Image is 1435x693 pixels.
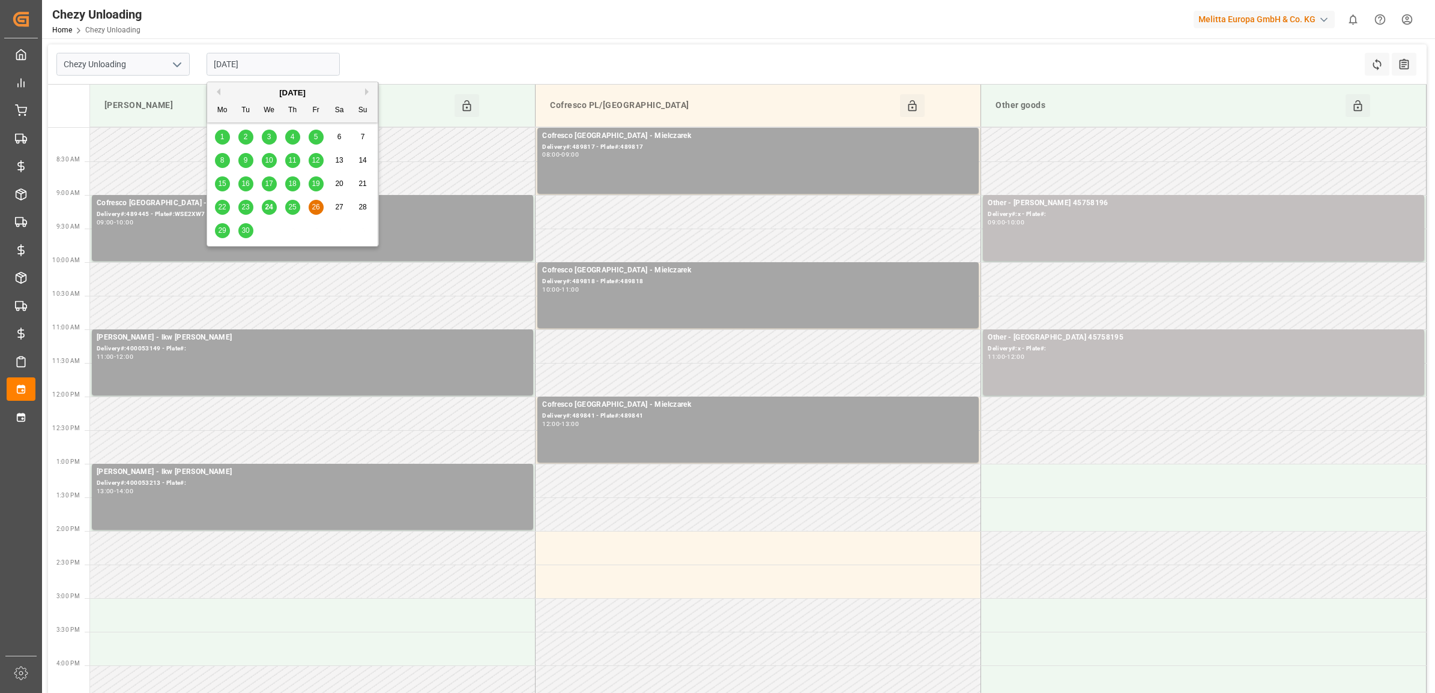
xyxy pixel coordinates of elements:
[97,220,114,225] div: 09:00
[56,593,80,599] span: 3:00 PM
[238,176,253,191] div: Choose Tuesday, September 16th, 2025
[262,176,277,191] div: Choose Wednesday, September 17th, 2025
[988,220,1005,225] div: 09:00
[309,130,324,145] div: Choose Friday, September 5th, 2025
[335,156,343,164] span: 13
[56,156,80,163] span: 8:30 AM
[97,344,528,354] div: Delivery#:400053149 - Plate#:
[288,203,296,211] span: 25
[220,156,225,164] span: 8
[560,421,561,427] div: -
[241,203,249,211] span: 23
[56,223,80,230] span: 9:30 AM
[211,125,375,242] div: month 2025-09
[1007,354,1024,359] div: 12:00
[241,226,249,235] span: 30
[97,478,528,488] div: Delivery#:400053213 - Plate#:
[988,344,1419,354] div: Delivery#:x - Plate#:
[285,200,300,215] div: Choose Thursday, September 25th, 2025
[358,203,366,211] span: 28
[244,156,248,164] span: 9
[207,53,340,76] input: DD.MM.YYYY
[1194,11,1335,28] div: Melitta Europa GmbH & Co. KG
[220,133,225,141] span: 1
[1007,220,1024,225] div: 10:00
[312,156,319,164] span: 12
[114,220,116,225] div: -
[288,179,296,188] span: 18
[97,466,528,478] div: [PERSON_NAME] - lkw [PERSON_NAME]
[335,203,343,211] span: 27
[215,130,230,145] div: Choose Monday, September 1st, 2025
[168,55,186,74] button: open menu
[241,179,249,188] span: 16
[213,88,220,95] button: Previous Month
[262,130,277,145] div: Choose Wednesday, September 3rd, 2025
[56,559,80,566] span: 2:30 PM
[312,203,319,211] span: 26
[116,220,133,225] div: 10:00
[337,133,342,141] span: 6
[561,152,579,157] div: 09:00
[56,53,190,76] input: Type to search/select
[1367,6,1394,33] button: Help Center
[545,94,900,117] div: Cofresco PL/[GEOGRAPHIC_DATA]
[988,209,1419,220] div: Delivery#:x - Plate#:
[100,94,455,117] div: [PERSON_NAME]
[244,133,248,141] span: 2
[265,156,273,164] span: 10
[52,425,80,431] span: 12:30 PM
[314,133,318,141] span: 5
[218,203,226,211] span: 22
[262,200,277,215] div: Choose Wednesday, September 24th, 2025
[52,290,80,297] span: 10:30 AM
[1340,6,1367,33] button: show 0 new notifications
[542,152,560,157] div: 08:00
[988,332,1419,344] div: Other - [GEOGRAPHIC_DATA] 45758195
[542,277,974,287] div: Delivery#:489818 - Plate#:489818
[97,209,528,220] div: Delivery#:489445 - Plate#:WSE2XW7
[116,354,133,359] div: 12:00
[309,176,324,191] div: Choose Friday, September 19th, 2025
[542,265,974,277] div: Cofresco [GEOGRAPHIC_DATA] - Mielczarek
[358,179,366,188] span: 21
[97,488,114,494] div: 13:00
[355,130,370,145] div: Choose Sunday, September 7th, 2025
[215,223,230,238] div: Choose Monday, September 29th, 2025
[332,200,347,215] div: Choose Saturday, September 27th, 2025
[332,130,347,145] div: Choose Saturday, September 6th, 2025
[358,156,366,164] span: 14
[561,287,579,292] div: 11:00
[56,526,80,532] span: 2:00 PM
[309,153,324,168] div: Choose Friday, September 12th, 2025
[361,133,365,141] span: 7
[52,391,80,398] span: 12:00 PM
[291,133,295,141] span: 4
[309,200,324,215] div: Choose Friday, September 26th, 2025
[355,200,370,215] div: Choose Sunday, September 28th, 2025
[542,399,974,411] div: Cofresco [GEOGRAPHIC_DATA] - Mielczarek
[56,660,80,667] span: 4:00 PM
[332,103,347,118] div: Sa
[56,492,80,499] span: 1:30 PM
[238,130,253,145] div: Choose Tuesday, September 2nd, 2025
[988,354,1005,359] div: 11:00
[1194,8,1340,31] button: Melitta Europa GmbH & Co. KG
[355,103,370,118] div: Su
[312,179,319,188] span: 19
[218,226,226,235] span: 29
[355,153,370,168] div: Choose Sunday, September 14th, 2025
[56,458,80,465] span: 1:00 PM
[542,411,974,421] div: Delivery#:489841 - Plate#:489841
[215,176,230,191] div: Choose Monday, September 15th, 2025
[332,153,347,168] div: Choose Saturday, September 13th, 2025
[97,197,528,209] div: Cofresco [GEOGRAPHIC_DATA] - EVEREST LOGISTICS SP. Z O. O.
[285,130,300,145] div: Choose Thursday, September 4th, 2025
[542,421,560,427] div: 12:00
[560,152,561,157] div: -
[991,94,1346,117] div: Other goods
[285,176,300,191] div: Choose Thursday, September 18th, 2025
[262,103,277,118] div: We
[114,354,116,359] div: -
[97,332,528,344] div: [PERSON_NAME] - lkw [PERSON_NAME]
